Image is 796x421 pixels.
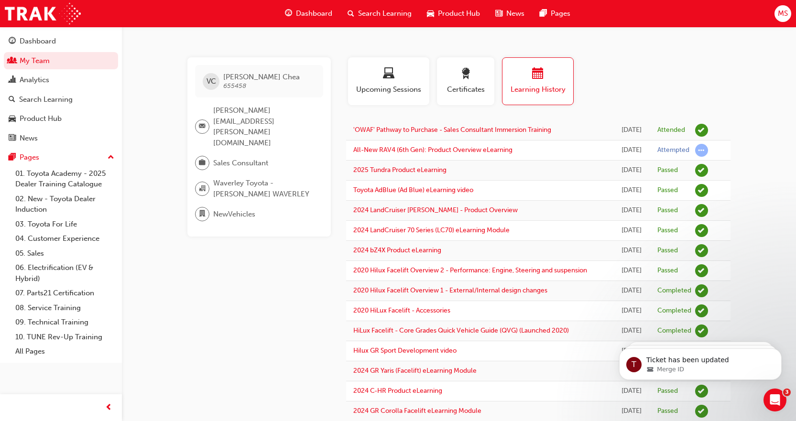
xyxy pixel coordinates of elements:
div: Analytics [20,75,49,86]
button: Pages [4,149,118,166]
span: news-icon [9,134,16,143]
a: 09. Technical Training [11,315,118,330]
span: laptop-icon [383,68,394,81]
span: Sales Consultant [213,158,268,169]
a: 2020 Hilux Facelift Overview 2 - Performance: Engine, Steering and suspension [353,266,587,274]
a: news-iconNews [488,4,532,23]
div: Passed [657,206,678,215]
div: Sat Aug 16 2025 15:17:17 GMT+1000 (Australian Eastern Standard Time) [620,305,643,316]
a: My Team [4,52,118,70]
span: organisation-icon [199,183,206,195]
button: Upcoming Sessions [348,57,429,105]
span: email-icon [199,120,206,133]
span: [PERSON_NAME] Chea [223,73,300,81]
div: Sat Sep 06 2025 17:04:42 GMT+1000 (Australian Eastern Standard Time) [620,145,643,156]
span: 3 [783,389,791,396]
span: Product Hub [438,8,480,19]
span: NewVehicles [213,209,255,220]
div: Product Hub [20,113,62,124]
span: Learning History [510,84,566,95]
span: [PERSON_NAME][EMAIL_ADDRESS][PERSON_NAME][DOMAIN_NAME] [213,105,316,148]
a: 04. Customer Experience [11,231,118,246]
button: Learning History [502,57,574,105]
span: department-icon [199,208,206,220]
a: 06. Electrification (EV & Hybrid) [11,260,118,286]
div: Mon Aug 25 2025 16:55:33 GMT+1000 (Australian Eastern Standard Time) [620,165,643,176]
img: Trak [5,3,81,24]
a: 2024 GR Corolla Facelift eLearning Module [353,407,481,415]
span: Search Learning [358,8,412,19]
a: 2024 LandCruiser 70 Series (LC70) eLearning Module [353,226,510,234]
span: Waverley Toyota - [PERSON_NAME] WAVERLEY [213,178,316,199]
a: 2025 Tundra Product eLearning [353,166,447,174]
div: Fri Aug 15 2025 17:20:36 GMT+1000 (Australian Eastern Standard Time) [620,406,643,417]
span: 655458 [223,82,246,90]
span: guage-icon [285,8,292,20]
a: News [4,130,118,147]
span: search-icon [348,8,354,20]
span: learningRecordVerb_PASS-icon [695,405,708,418]
div: Attempted [657,146,689,155]
div: Sat Aug 23 2025 14:59:21 GMT+1000 (Australian Eastern Standard Time) [620,245,643,256]
span: learningRecordVerb_PASS-icon [695,164,708,177]
a: 01. Toyota Academy - 2025 Dealer Training Catalogue [11,166,118,192]
span: guage-icon [9,37,16,46]
a: Analytics [4,71,118,89]
a: Hilux GR Sport Development video [353,346,457,355]
button: MS [774,5,791,22]
span: Certificates [444,84,487,95]
div: Passed [657,226,678,235]
div: Passed [657,266,678,275]
span: chart-icon [9,76,16,85]
span: News [506,8,524,19]
div: Passed [657,246,678,255]
div: Completed [657,326,691,335]
a: 2024 LandCruiser [PERSON_NAME] - Product Overview [353,206,518,214]
div: Wed Sep 10 2025 09:00:00 GMT+1000 (Australian Eastern Standard Time) [620,125,643,136]
span: briefcase-icon [199,157,206,169]
a: 2020 HiLux Facelift - Accessories [353,306,450,314]
span: car-icon [427,8,434,20]
div: Passed [657,166,678,175]
div: Search Learning [19,94,73,105]
a: Dashboard [4,32,118,50]
div: Passed [657,407,678,416]
iframe: Intercom notifications message [605,328,796,395]
span: calendar-icon [532,68,544,81]
div: Sat Aug 16 2025 15:18:24 GMT+1000 (Australian Eastern Standard Time) [620,285,643,296]
a: 03. Toyota For Life [11,217,118,232]
button: DashboardMy TeamAnalyticsSearch LearningProduct HubNews [4,31,118,149]
a: 08. Service Training [11,301,118,315]
div: Sat Aug 23 2025 15:38:59 GMT+1000 (Australian Eastern Standard Time) [620,205,643,216]
div: Attended [657,126,685,135]
span: learningRecordVerb_ATTEND-icon [695,124,708,137]
span: learningRecordVerb_ATTEMPT-icon [695,144,708,157]
span: learningRecordVerb_COMPLETE-icon [695,284,708,297]
span: Dashboard [296,8,332,19]
a: 'OWAF' Pathway to Purchase - Sales Consultant Immersion Training [353,126,551,134]
a: 10. TUNE Rev-Up Training [11,330,118,345]
div: Pages [20,152,39,163]
span: learningRecordVerb_COMPLETE-icon [695,304,708,317]
span: MS [778,8,788,19]
a: guage-iconDashboard [277,4,340,23]
a: HiLux Facelift - Core Grades Quick Vehicle Guide (QVG) (Launched 2020) [353,326,569,335]
a: Search Learning [4,91,118,108]
span: up-icon [108,151,114,164]
span: news-icon [495,8,502,20]
a: 2024 C-HR Product eLearning [353,387,442,395]
span: pages-icon [9,153,16,162]
a: 2020 Hilux Facelift Overview 1 - External/Internal design changes [353,286,547,294]
div: Completed [657,286,691,295]
span: learningRecordVerb_PASS-icon [695,244,708,257]
a: 02. New - Toyota Dealer Induction [11,192,118,217]
span: people-icon [9,57,16,65]
span: learningRecordVerb_PASS-icon [695,224,708,237]
a: All-New RAV4 (6th Gen): Product Overview eLearning [353,146,512,154]
span: pages-icon [540,8,547,20]
div: Completed [657,306,691,315]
